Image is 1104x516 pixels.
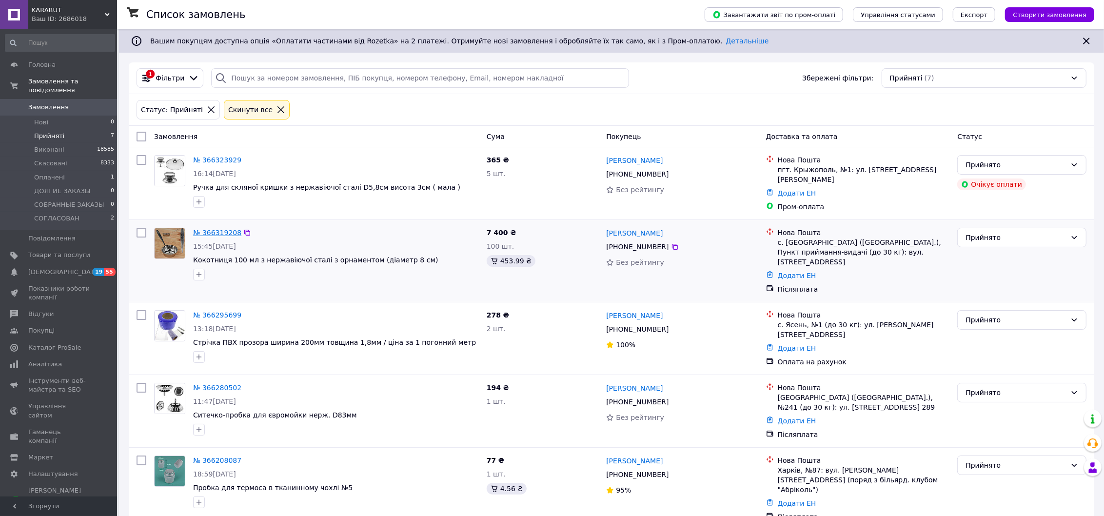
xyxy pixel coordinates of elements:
div: Статус: Прийняті [139,104,205,115]
div: Очікує оплати [957,179,1026,190]
span: Каталог ProSale [28,343,81,352]
div: Cкинути все [226,104,275,115]
a: Фото товару [154,310,185,341]
span: 16:14[DATE] [193,170,236,178]
span: 2 шт. [487,325,506,333]
span: 18:59[DATE] [193,470,236,478]
img: Фото товару [155,311,185,341]
div: Нова Пошта [778,456,950,465]
span: СОБРАННЫЕ ЗАКАЗЫ [34,200,104,209]
h1: Список замовлень [146,9,245,20]
span: 13:18[DATE] [193,325,236,333]
div: [PHONE_NUMBER] [604,395,670,409]
span: 278 ₴ [487,311,509,319]
span: [DEMOGRAPHIC_DATA] [28,268,100,277]
span: Без рейтингу [616,258,664,266]
div: [PHONE_NUMBER] [604,322,670,336]
div: пгт. Крыжополь, №1: ул. [STREET_ADDRESS][PERSON_NAME] [778,165,950,184]
span: 365 ₴ [487,156,509,164]
span: Управління статусами [861,11,935,19]
span: Статус [957,133,982,140]
span: ДОЛГИЕ ЗАКАЗЫ [34,187,90,196]
img: Фото товару [155,156,185,186]
span: Пробка для термоса в тканинному чохлі №5 [193,484,353,492]
a: Додати ЕН [778,272,816,279]
span: Кокотниця 100 мл з нержавіючої сталі з орнаментом (діаметр 8 см) [193,256,438,264]
a: Додати ЕН [778,344,816,352]
div: с. Ясень, №1 (до 30 кг): ул. [PERSON_NAME][STREET_ADDRESS] [778,320,950,339]
a: № 366295699 [193,311,241,319]
span: Відгуки [28,310,54,318]
span: Управління сайтом [28,402,90,419]
span: (7) [925,74,934,82]
span: Замовлення [28,103,69,112]
a: [PERSON_NAME] [606,456,663,466]
span: Повідомлення [28,234,76,243]
span: 5 шт. [487,170,506,178]
div: [PHONE_NUMBER] [604,468,670,481]
span: Прийняті [34,132,64,140]
span: Виконані [34,145,64,154]
div: 453.99 ₴ [487,255,535,267]
button: Створити замовлення [1005,7,1094,22]
a: Фото товару [154,155,185,186]
button: Завантажити звіт по пром-оплаті [705,7,843,22]
span: Без рейтингу [616,414,664,421]
div: Оплата на рахунок [778,357,950,367]
span: 7 [111,132,114,140]
span: 95% [616,486,631,494]
div: Прийнято [966,387,1066,398]
span: 100 шт. [487,242,514,250]
a: № 366280502 [193,384,241,392]
span: 77 ₴ [487,456,504,464]
a: Додати ЕН [778,189,816,197]
div: Прийнято [966,315,1066,325]
img: Фото товару [155,228,185,258]
span: 15:45[DATE] [193,242,236,250]
span: Маркет [28,453,53,462]
div: [GEOGRAPHIC_DATA] ([GEOGRAPHIC_DATA].), №241 (до 30 кг): ул. [STREET_ADDRESS] 289 [778,393,950,412]
span: Без рейтингу [616,186,664,194]
span: 0 [111,118,114,127]
span: 1 шт. [487,470,506,478]
span: СОГЛАСОВАН [34,214,79,223]
span: 11:47[DATE] [193,397,236,405]
div: Прийнято [966,159,1066,170]
span: Cума [487,133,505,140]
span: Експорт [961,11,988,19]
a: № 366323929 [193,156,241,164]
span: Фільтри [156,73,184,83]
a: [PERSON_NAME] [606,228,663,238]
a: № 366319208 [193,229,241,237]
a: Додати ЕН [778,417,816,425]
span: KARABUT [32,6,105,15]
div: Пром-оплата [778,202,950,212]
a: Створити замовлення [995,10,1094,18]
a: Ситечко-пробка для євромойки нерж. D83мм [193,411,357,419]
div: Післяплата [778,430,950,439]
span: [PERSON_NAME] та рахунки [28,486,90,513]
a: Стрічка ПВХ прозора ширина 200мм товщина 1,8мм / ціна за 1 погонний метр [193,338,476,346]
div: Нова Пошта [778,383,950,393]
a: Додати ЕН [778,499,816,507]
span: Прийняті [890,73,923,83]
a: № 366208087 [193,456,241,464]
span: 2 [111,214,114,223]
span: 1 [111,173,114,182]
span: Налаштування [28,470,78,478]
div: Нова Пошта [778,310,950,320]
div: [PHONE_NUMBER] [604,240,670,254]
span: Аналітика [28,360,62,369]
div: [PHONE_NUMBER] [604,167,670,181]
a: Ручка для скляної кришки з нержавіючої сталі D5,8см висота 3см ( мала ) [193,183,460,191]
a: Фото товару [154,456,185,487]
span: 18585 [97,145,114,154]
span: Нові [34,118,48,127]
div: Харків, №87: вул. [PERSON_NAME][STREET_ADDRESS] (поряд з більярд. клубом "Абріколь") [778,465,950,495]
a: [PERSON_NAME] [606,383,663,393]
span: 7 400 ₴ [487,229,516,237]
span: Замовлення та повідомлення [28,77,117,95]
span: Завантажити звіт по пром-оплаті [712,10,835,19]
a: Фото товару [154,228,185,259]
